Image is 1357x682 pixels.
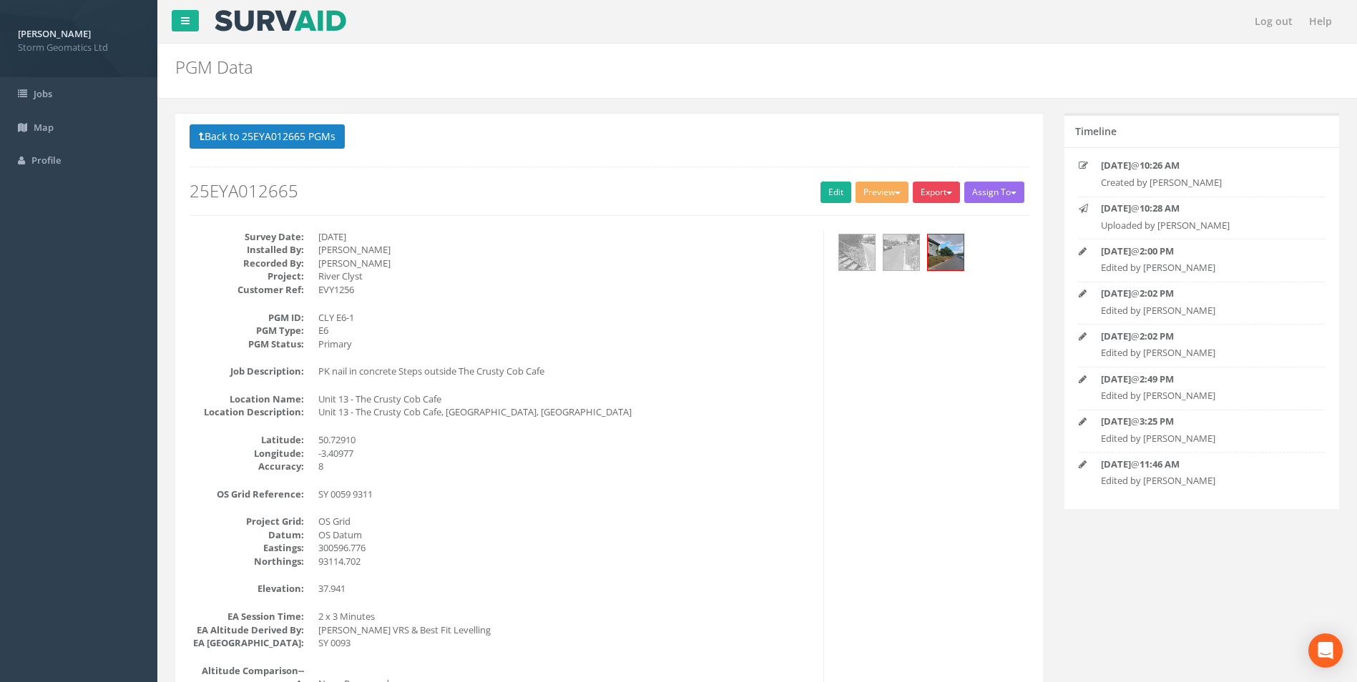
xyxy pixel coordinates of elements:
strong: [DATE] [1101,330,1131,342]
strong: 3:25 PM [1140,415,1174,428]
p: @ [1101,244,1303,258]
strong: [DATE] [1101,159,1131,172]
dd: E6 [318,324,813,337]
dt: Customer Ref: [190,283,304,297]
strong: 11:46 AM [1140,458,1180,470]
dd: SY 0093 [318,636,813,650]
dd: Primary [318,337,813,351]
dd: 50.72910 [318,433,813,447]
p: @ [1101,159,1303,172]
dt: Project Grid: [190,515,304,528]
dt: OS Grid Reference: [190,488,304,501]
strong: 10:26 AM [1140,159,1180,172]
a: Edit [820,182,851,203]
strong: 2:02 PM [1140,287,1174,300]
dd: [PERSON_NAME] VRS & Best Fit Levelling [318,623,813,637]
strong: 2:00 PM [1140,244,1174,257]
p: Edited by [PERSON_NAME] [1101,261,1303,275]
dd: Unit 13 - The Crusty Cob Cafe, [GEOGRAPHIC_DATA], [GEOGRAPHIC_DATA] [318,405,813,419]
dt: Survey Date: [190,230,304,244]
dt: Installed By: [190,243,304,257]
dt: EA Altitude Derived By: [190,623,304,637]
button: Back to 25EYA012665 PGMs [190,124,345,149]
dd: -3.40977 [318,447,813,460]
strong: [DATE] [1101,244,1131,257]
dt: Latitude: [190,433,304,447]
h2: PGM Data [175,58,1142,76]
dd: SY 0059 9311 [318,488,813,501]
p: Edited by [PERSON_NAME] [1101,389,1303,402]
span: Profile [31,154,61,167]
img: 68835c558a51e5001505a3d6_bedc2192-3d16-4fbe-a6aa-7cfb939cc09e_thumb.jpg [928,234,964,270]
strong: 2:02 PM [1140,330,1174,342]
dt: Recorded By: [190,257,304,270]
strong: [DATE] [1101,372,1131,385]
button: Assign To [964,182,1024,203]
img: d9b380ba-3cb8-bf97-eb72-914c6b1e2fa7_afce32a0-9f1c-8eb2-a2b3-502f8e6d16fc_thumb.jpg [883,234,919,270]
dd: [DATE] [318,230,813,244]
p: @ [1101,330,1303,343]
dd: OS Grid [318,515,813,528]
p: @ [1101,372,1303,386]
dt: PGM Status: [190,337,304,351]
span: Jobs [34,87,52,100]
dt: Eastings: [190,541,304,555]
dd: River Clyst [318,270,813,283]
div: Open Intercom Messenger [1308,633,1343,668]
strong: [DATE] [1101,287,1131,300]
dt: Location Name: [190,392,304,406]
span: Storm Geomatics Ltd [18,41,139,54]
dt: Project: [190,270,304,283]
dd: EVY1256 [318,283,813,297]
p: Edited by [PERSON_NAME] [1101,432,1303,445]
h2: 25EYA012665 [190,182,1029,200]
dd: 300596.776 [318,541,813,555]
dd: PK nail in concrete Steps outside The Crusty Cob Cafe [318,365,813,378]
dt: PGM ID: [190,311,304,325]
button: Preview [856,182,908,203]
strong: [DATE] [1101,458,1131,470]
p: @ [1101,415,1303,428]
strong: [PERSON_NAME] [18,27,91,40]
dt: Job Description: [190,365,304,378]
h5: Timeline [1075,126,1117,137]
strong: [DATE] [1101,415,1131,428]
img: d9b380ba-3cb8-bf97-eb72-914c6b1e2fa7_b1a863bc-dd36-53b2-7026-d25b9518c3de_thumb.jpg [839,234,875,270]
dt: Longitude: [190,447,304,460]
dd: 2 x 3 Minutes [318,610,813,623]
p: Created by [PERSON_NAME] [1101,176,1303,189]
dd: 37.941 [318,582,813,595]
button: Export [913,182,960,203]
dd: 93114.702 [318,555,813,568]
dt: Datum: [190,528,304,542]
dt: Northings: [190,555,304,568]
a: [PERSON_NAME] Storm Geomatics Ltd [18,24,139,54]
p: Edited by [PERSON_NAME] [1101,346,1303,360]
strong: [DATE] [1101,202,1131,214]
dd: Unit 13 - The Crusty Cob Cafe [318,392,813,406]
dt: Altitude Comparison-- [190,664,304,678]
dt: Elevation: [190,582,304,595]
dt: Accuracy: [190,460,304,473]
dd: [PERSON_NAME] [318,243,813,257]
p: Uploaded by [PERSON_NAME] [1101,219,1303,232]
dd: CLY E6-1 [318,311,813,325]
dt: EA Session Time: [190,610,304,623]
dt: Location Description: [190,405,304,419]
dd: OS Datum [318,528,813,542]
p: Edited by [PERSON_NAME] [1101,304,1303,317]
p: Edited by [PERSON_NAME] [1101,474,1303,488]
dt: PGM Type: [190,324,304,337]
strong: 10:28 AM [1140,202,1180,214]
dt: EA [GEOGRAPHIC_DATA]: [190,636,304,650]
p: @ [1101,287,1303,300]
p: @ [1101,458,1303,471]
dd: 8 [318,460,813,473]
strong: 2:49 PM [1140,372,1174,385]
span: Map [34,121,54,134]
p: @ [1101,202,1303,215]
dd: [PERSON_NAME] [318,257,813,270]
